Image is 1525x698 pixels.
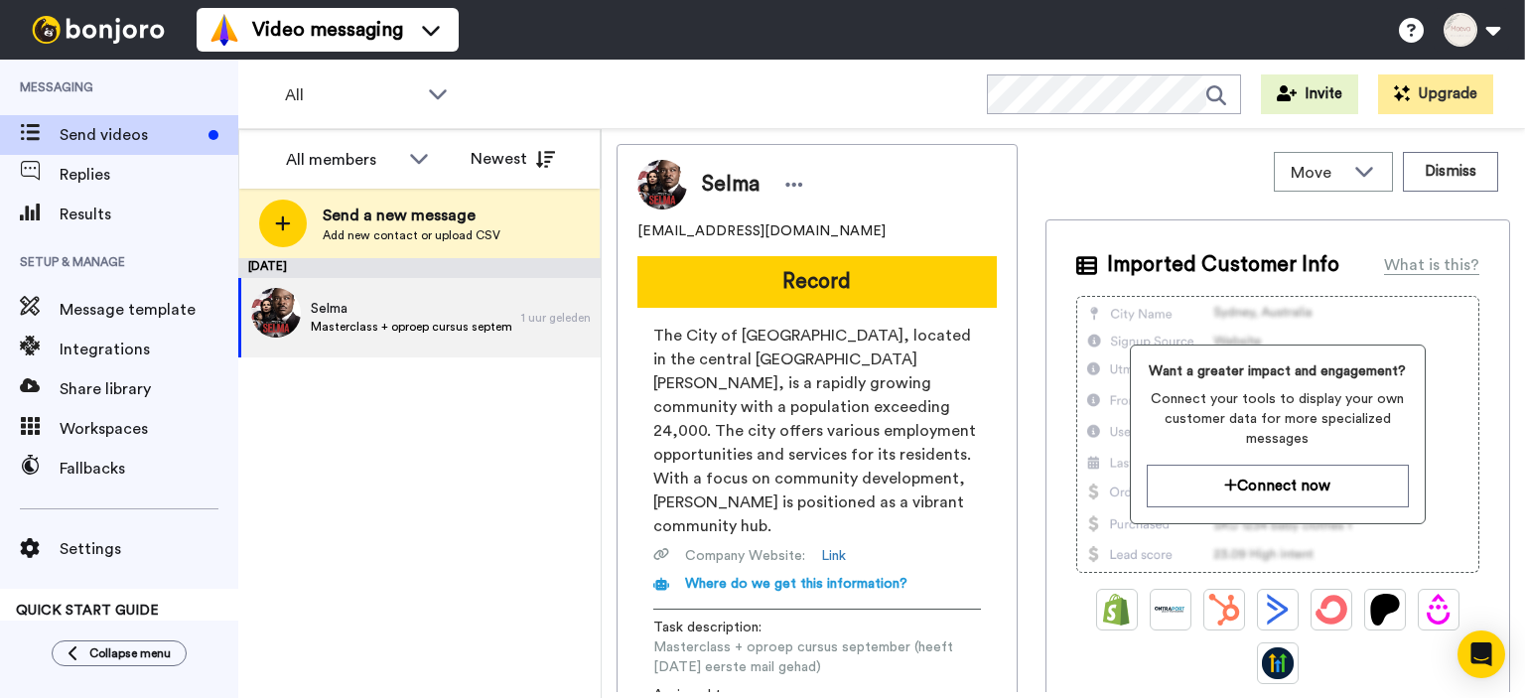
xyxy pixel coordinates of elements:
button: Dismiss [1403,152,1498,192]
span: Send a new message [323,204,500,227]
span: Video messaging [252,16,403,44]
span: Company Website : [685,546,805,566]
span: All [285,83,418,107]
span: Integrations [60,338,238,361]
span: Selma [311,299,511,319]
img: vm-color.svg [208,14,240,46]
span: The City of [GEOGRAPHIC_DATA], located in the central [GEOGRAPHIC_DATA][PERSON_NAME], is a rapidl... [653,324,981,538]
span: Add new contact or upload CSV [323,227,500,243]
img: ActiveCampaign [1262,594,1294,626]
img: Shopify [1101,594,1133,626]
span: QUICK START GUIDE [16,604,159,618]
span: Masterclass + oproep cursus september (heeft [DATE] eerste mail gehad) [311,319,511,335]
img: Hubspot [1208,594,1240,626]
img: Drip [1423,594,1455,626]
span: Want a greater impact and engagement? [1147,361,1409,381]
img: Patreon [1369,594,1401,626]
button: Connect now [1147,465,1409,507]
span: Message template [60,298,238,322]
div: [DATE] [238,258,601,278]
img: Image of Selma [637,160,687,209]
span: Fallbacks [60,457,238,481]
img: ConvertKit [1316,594,1347,626]
span: Settings [60,537,238,561]
span: Replies [60,163,238,187]
img: bj-logo-header-white.svg [24,16,173,44]
span: Workspaces [60,417,238,441]
span: Imported Customer Info [1107,250,1339,280]
span: [EMAIL_ADDRESS][DOMAIN_NAME] [637,221,886,241]
img: GoHighLevel [1262,647,1294,679]
button: Invite [1261,74,1358,114]
span: Share library [60,377,238,401]
span: Where do we get this information? [685,577,907,591]
div: 1 uur geleden [521,310,591,326]
div: Open Intercom Messenger [1457,630,1505,678]
button: Collapse menu [52,640,187,666]
span: Masterclass + oproep cursus september (heeft [DATE] eerste mail gehad) [653,637,981,677]
span: Move [1291,161,1344,185]
div: What is this? [1384,253,1479,277]
div: All members [286,148,399,172]
button: Upgrade [1378,74,1493,114]
img: Ontraport [1155,594,1186,626]
img: 0a9a6d5a-3c29-48e7-a7d2-ff06f6fef278.jpg [251,288,301,338]
span: Selma [702,170,760,200]
span: Task description : [653,618,792,637]
span: Connect your tools to display your own customer data for more specialized messages [1147,389,1409,449]
span: Send videos [60,123,201,147]
button: Record [637,256,997,308]
span: Collapse menu [89,645,171,661]
span: Results [60,203,238,226]
button: Newest [456,139,570,179]
a: Link [821,546,846,566]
